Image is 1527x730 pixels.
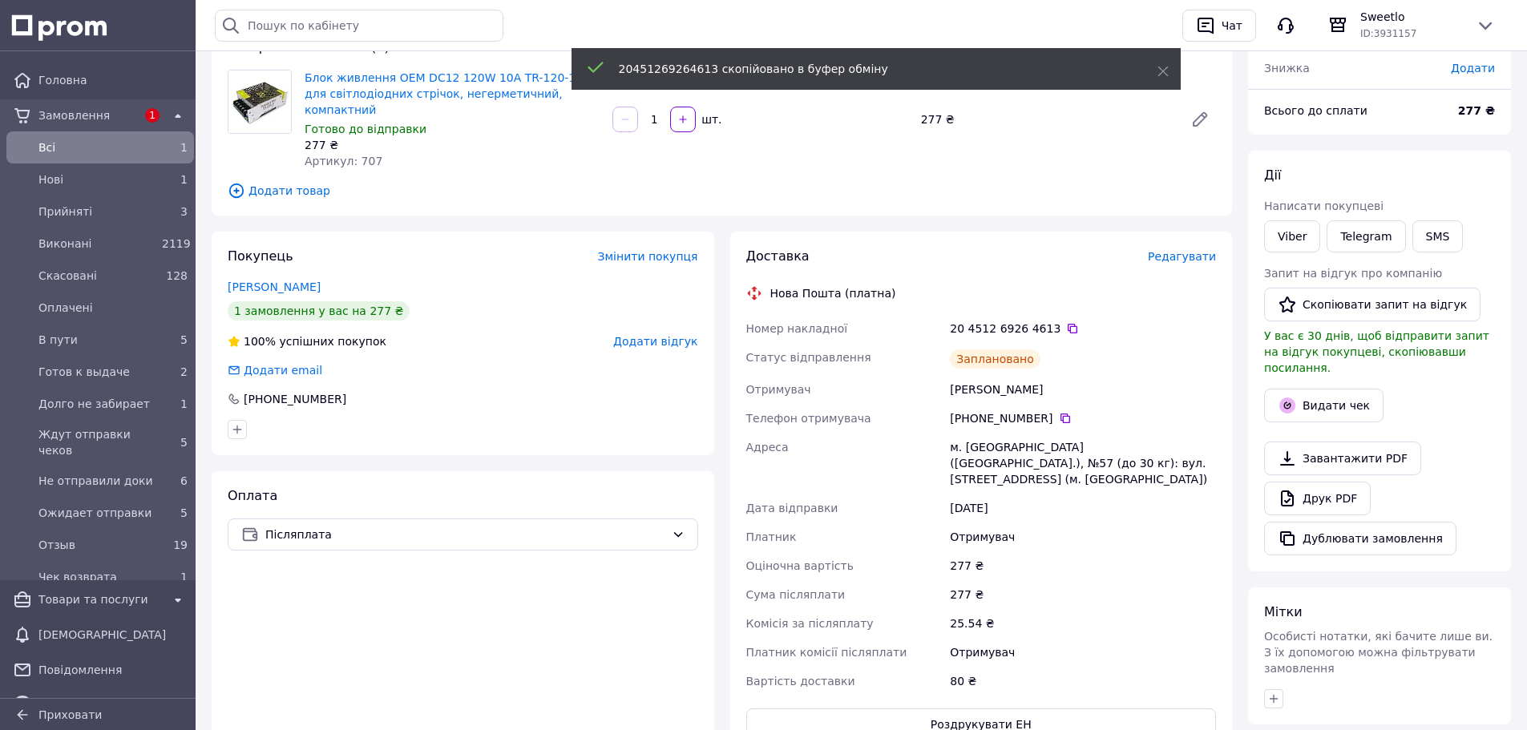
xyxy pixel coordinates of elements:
[746,646,907,659] span: Платник комісії післяплати
[1218,14,1246,38] div: Чат
[947,494,1219,522] div: [DATE]
[180,474,188,487] span: 6
[180,141,188,154] span: 1
[746,412,871,425] span: Телефон отримувача
[38,473,156,489] span: Не отправили доки
[950,410,1216,426] div: [PHONE_NUMBER]
[1360,28,1416,39] span: ID: 3931157
[766,285,900,301] div: Нова Пошта (платна)
[38,591,162,607] span: Товари та послуги
[38,627,188,643] span: [DEMOGRAPHIC_DATA]
[38,569,156,585] span: Чек возврата
[38,107,136,123] span: Замовлення
[228,488,277,503] span: Оплата
[746,351,871,364] span: Статус відправлення
[228,280,321,293] a: [PERSON_NAME]
[947,433,1219,494] div: м. [GEOGRAPHIC_DATA] ([GEOGRAPHIC_DATA].), №57 (до 30 кг): вул. [STREET_ADDRESS] (м. [GEOGRAPHIC_...
[950,349,1040,369] div: Заплановано
[228,248,293,264] span: Покупець
[1184,103,1216,135] a: Редагувати
[38,364,156,380] span: Готов к выдаче
[38,426,156,458] span: Ждут отправки чеков
[1412,220,1464,252] button: SMS
[145,108,160,123] span: 1
[613,335,697,348] span: Додати відгук
[180,436,188,449] span: 5
[162,237,191,250] span: 2119
[228,71,291,133] img: Блок живлення OEM DC12 120W 10А TR-120-12, для світлодіодних стрічок, негерметичний, компактний
[1264,200,1384,212] span: Написати покупцеві
[180,571,188,583] span: 1
[180,333,188,346] span: 5
[180,506,188,519] span: 5
[305,123,426,135] span: Готово до відправки
[1327,220,1405,252] a: Telegram
[38,171,156,188] span: Нові
[1451,62,1495,75] span: Додати
[1264,220,1320,252] a: Viber
[746,502,838,514] span: Дата відправки
[1264,267,1442,280] span: Запит на відгук про компанію
[38,139,156,155] span: Всi
[228,301,410,321] div: 1 замовлення у вас на 277 ₴
[1264,288,1481,321] button: Скопіювати запит на відгук
[38,236,156,252] span: Виконані
[244,335,276,348] span: 100%
[38,505,156,521] span: Ожидает отправки
[1264,104,1367,117] span: Всього до сплати
[38,708,102,721] span: Приховати
[180,365,188,378] span: 2
[1264,389,1384,422] button: Видати чек
[173,538,188,551] span: 19
[38,72,188,88] span: Головна
[1182,10,1256,42] button: Чат
[166,269,188,282] span: 128
[38,697,162,713] span: Каталог ProSale
[746,530,797,543] span: Платник
[619,61,1117,77] div: 20451269264613 скопійовано в буфер обміну
[746,588,846,601] span: Сума післяплати
[38,300,188,316] span: Оплачені
[1264,630,1493,675] span: Особисті нотатки, які бачите лише ви. З їх допомогою можна фільтрувати замовлення
[746,441,789,454] span: Адреса
[947,638,1219,667] div: Отримувач
[215,10,503,42] input: Пошук по кабінету
[598,250,698,263] span: Змінити покупця
[947,375,1219,404] div: [PERSON_NAME]
[226,362,324,378] div: Додати email
[1148,250,1216,263] span: Редагувати
[1264,442,1421,475] a: Завантажити PDF
[242,362,324,378] div: Додати email
[305,137,600,153] div: 277 ₴
[697,111,723,127] div: шт.
[38,268,156,284] span: Скасовані
[38,204,156,220] span: Прийняті
[180,205,188,218] span: 3
[1264,167,1281,183] span: Дії
[180,173,188,186] span: 1
[1264,522,1456,555] button: Дублювати замовлення
[947,551,1219,580] div: 277 ₴
[38,332,156,348] span: В пути
[38,537,156,553] span: Отзыв
[947,609,1219,638] div: 25.54 ₴
[1264,329,1489,374] span: У вас є 30 днів, щоб відправити запит на відгук покупцеві, скопіювавши посилання.
[746,322,848,335] span: Номер накладної
[746,617,874,630] span: Комісія за післяплату
[265,526,665,543] span: Післяплата
[950,321,1216,337] div: 20 4512 6926 4613
[947,667,1219,696] div: 80 ₴
[305,71,587,116] a: Блок живлення OEM DC12 120W 10А TR-120-12, для світлодіодних стрічок, негерметичний, компактний
[38,396,156,412] span: Долго не забирает
[180,397,188,410] span: 1
[38,662,188,678] span: Повідомлення
[947,580,1219,609] div: 277 ₴
[915,108,1178,131] div: 277 ₴
[1264,62,1310,75] span: Знижка
[746,675,855,688] span: Вартість доставки
[746,248,810,264] span: Доставка
[947,522,1219,551] div: Отримувач
[242,391,348,407] div: [PHONE_NUMBER]
[1458,104,1495,117] b: 277 ₴
[1360,9,1463,25] span: Sweetlo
